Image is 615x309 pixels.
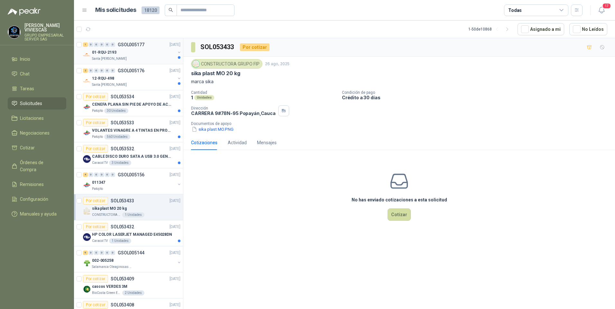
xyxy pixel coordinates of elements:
a: 1 0 0 0 0 0 GSOL005177[DATE] Company Logo01-RQU-2193Santa [PERSON_NAME] [83,41,182,61]
span: Licitaciones [20,115,44,122]
img: Company Logo [83,233,91,241]
div: Por cotizar [83,119,108,127]
div: 0 [110,172,115,177]
div: 1 Unidades [122,212,144,217]
p: SOL053432 [111,225,134,229]
div: 0 [99,172,104,177]
img: Company Logo [8,26,20,38]
p: HP COLOR LASERJET MANAGED E45028DN [92,232,172,238]
span: Negociaciones [20,129,50,137]
span: Remisiones [20,181,44,188]
p: CONSTRUCTORA GRUPO FIP [92,212,121,217]
p: 002-005258 [92,258,114,264]
img: Company Logo [83,207,91,215]
p: [DATE] [170,302,180,308]
div: Por cotizar [83,301,108,309]
div: 0 [110,42,115,47]
div: 1 [83,42,88,47]
span: Chat [20,70,30,77]
a: Órdenes de Compra [8,156,66,176]
p: [DATE] [170,198,180,204]
p: [DATE] [170,120,180,126]
p: [PERSON_NAME] VIVIESCAS [24,23,66,32]
p: CABLE DISCO DURO SATA A USB 3.0 GENERICO [92,154,172,160]
p: BioCosta Green Energy S.A.S [92,290,121,296]
span: Configuración [20,196,48,203]
p: Cantidad [191,90,337,95]
p: Patojito [92,108,103,113]
div: 0 [105,251,110,255]
button: sika plast MO.PNG [191,126,234,133]
a: Por cotizarSOL053433[DATE] Company Logosika plast MO 20 kgCONSTRUCTORA GRUPO FIP1 Unidades [74,194,183,220]
p: GSOL005156 [118,172,144,177]
a: Configuración [8,193,66,205]
div: 2 Unidades [122,290,144,296]
img: Company Logo [83,77,91,85]
span: Manuales y ayuda [20,210,57,217]
a: Solicitudes [8,97,66,110]
div: 0 [94,172,99,177]
img: Company Logo [83,285,91,293]
div: 2 [83,68,88,73]
a: Licitaciones [8,112,66,124]
button: Asignado a mi [518,23,564,35]
a: Por cotizarSOL053532[DATE] Company LogoCABLE DISCO DURO SATA A USB 3.0 GENERICOCaracol TV3 Unidades [74,142,183,168]
a: Por cotizarSOL053533[DATE] Company LogoVOLANTES VINAGRE A 4 TINTAS EN PROPALCOTE VER ARCHIVO ADJU... [74,116,183,142]
p: GSOL005176 [118,68,144,73]
div: Unidades [194,95,214,100]
p: 011347 [92,180,105,186]
p: SOL053408 [111,303,134,307]
p: VOLANTES VINAGRE A 4 TINTAS EN PROPALCOTE VER ARCHIVO ADJUNTO [92,128,172,134]
p: [DATE] [170,276,180,282]
span: search [169,8,173,12]
button: Cotizar [388,208,411,221]
span: 17 [602,3,611,9]
div: 0 [105,42,110,47]
p: Condición de pago [342,90,612,95]
h1: Mis solicitudes [95,5,136,15]
div: 560 Unidades [104,134,130,139]
span: Inicio [20,56,30,63]
p: [DATE] [170,224,180,230]
p: SOL053433 [111,199,134,203]
div: 0 [88,42,93,47]
div: 0 [94,42,99,47]
img: Company Logo [83,51,91,59]
p: SOL053532 [111,146,134,151]
p: Documentos de apoyo [191,121,612,126]
a: Por cotizarSOL053409[DATE] Company Logocascos VERDES 3MBioCosta Green Energy S.A.S2 Unidades [74,272,183,298]
div: 0 [110,251,115,255]
p: [DATE] [170,68,180,74]
div: 0 [99,68,104,73]
p: Santa [PERSON_NAME] [92,56,127,61]
div: Por cotizar [83,197,108,205]
div: 0 [110,68,115,73]
a: Manuales y ayuda [8,208,66,220]
p: GSOL005177 [118,42,144,47]
p: 01-RQU-2193 [92,49,116,56]
div: Cotizaciones [191,139,217,146]
p: Patojito [92,186,103,191]
div: Todas [508,7,522,14]
p: GRUPO EMPRESARIAL SERVER SAS [24,33,66,41]
div: Por cotizar [83,275,108,283]
h3: No has enviado cotizaciones a esta solicitud [352,196,447,203]
button: No Leídos [569,23,607,35]
img: Company Logo [83,129,91,137]
div: 1 - 50 de 10868 [468,24,512,34]
img: Company Logo [192,60,199,67]
div: 0 [105,172,110,177]
p: [DATE] [170,172,180,178]
a: 4 0 0 0 0 0 GSOL005156[DATE] Company Logo011347Patojito [83,171,182,191]
button: 17 [596,4,607,16]
a: Por cotizarSOL053432[DATE] Company LogoHP COLOR LASERJET MANAGED E45028DNCaracol TV1 Unidades [74,220,183,246]
span: 18120 [142,6,160,14]
p: Santa [PERSON_NAME] [92,82,127,87]
div: 0 [88,251,93,255]
a: 2 0 0 0 0 0 GSOL005176[DATE] Company Logo12-RQU-498Santa [PERSON_NAME] [83,67,182,87]
p: Caracol TV [92,238,108,243]
p: sika plast MO 20 kg [92,206,127,212]
p: Salamanca Oleaginosas SAS [92,264,133,269]
div: 0 [88,68,93,73]
p: SOL053409 [111,277,134,281]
